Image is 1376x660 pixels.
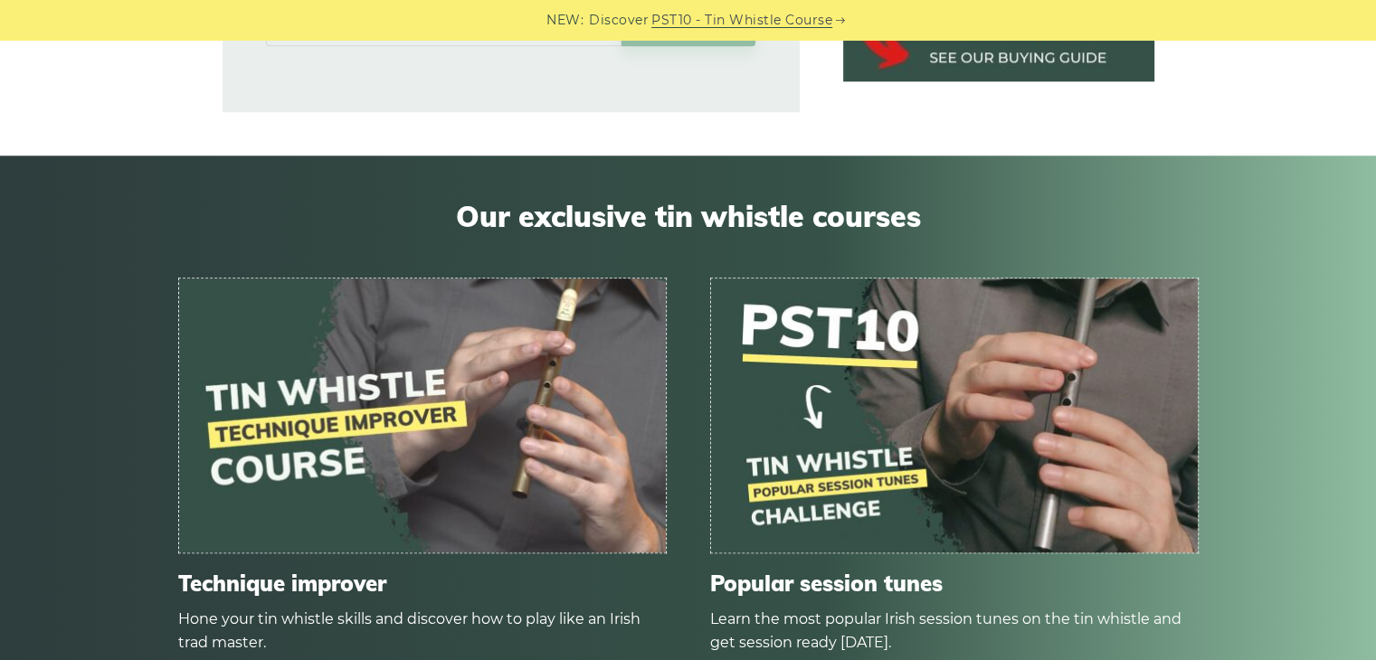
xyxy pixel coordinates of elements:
img: tin-whistle-course [179,278,666,552]
span: Discover [589,10,649,31]
div: Hone your tin whistle skills and discover how to play like an Irish trad master. [178,608,667,655]
span: Technique improver [178,570,667,597]
span: NEW: [546,10,584,31]
span: Our exclusive tin whistle courses [178,199,1199,233]
span: Popular session tunes [710,570,1199,597]
div: Learn the most popular Irish session tunes on the tin whistle and get session ready [DATE]. [710,608,1199,655]
a: PST10 - Tin Whistle Course [651,10,832,31]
